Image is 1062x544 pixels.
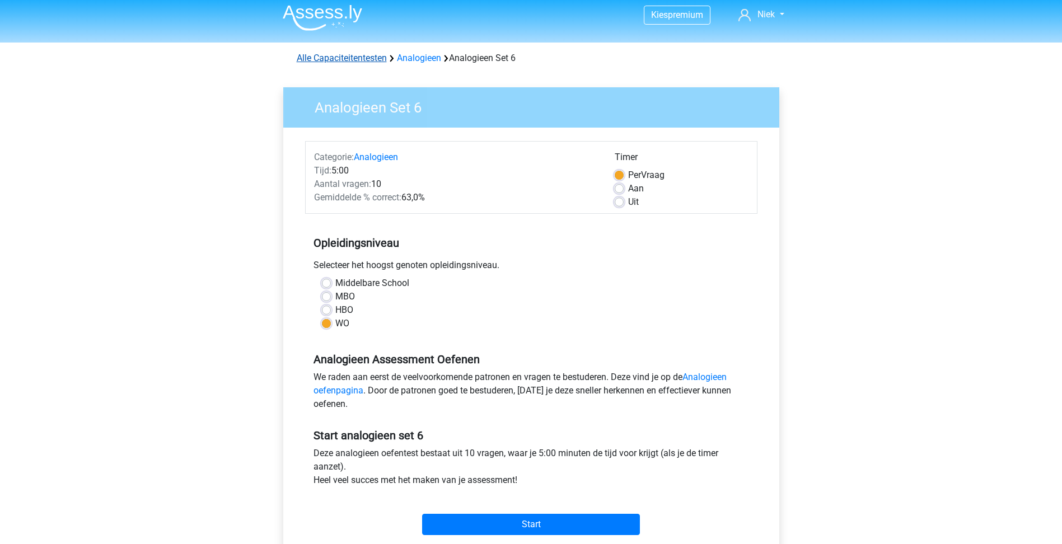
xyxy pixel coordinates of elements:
span: Kies [651,10,668,20]
img: Assessly [283,4,362,31]
div: Selecteer het hoogst genoten opleidingsniveau. [305,259,757,276]
span: Niek [757,9,775,20]
label: Aan [628,182,644,195]
label: HBO [335,303,353,317]
label: Middelbare School [335,276,409,290]
label: Uit [628,195,639,209]
div: 5:00 [306,164,606,177]
span: Tijd: [314,165,331,176]
span: Aantal vragen: [314,179,371,189]
a: Analogieen [354,152,398,162]
a: Niek [734,8,788,21]
a: Kiespremium [644,7,710,22]
label: WO [335,317,349,330]
label: MBO [335,290,355,303]
div: Deze analogieen oefentest bestaat uit 10 vragen, waar je 5:00 minuten de tijd voor krijgt (als je... [305,447,757,491]
div: 10 [306,177,606,191]
span: Gemiddelde % correct: [314,192,401,203]
a: Alle Capaciteitentesten [297,53,387,63]
span: premium [668,10,703,20]
input: Start [422,514,640,535]
span: Per [628,170,641,180]
h3: Analogieen Set 6 [301,95,771,116]
div: Timer [615,151,748,168]
div: Analogieen Set 6 [292,51,770,65]
div: 63,0% [306,191,606,204]
a: Analogieen [397,53,441,63]
span: Categorie: [314,152,354,162]
h5: Opleidingsniveau [314,232,749,254]
h5: Start analogieen set 6 [314,429,749,442]
h5: Analogieen Assessment Oefenen [314,353,749,366]
div: We raden aan eerst de veelvoorkomende patronen en vragen te bestuderen. Deze vind je op de . Door... [305,371,757,415]
label: Vraag [628,168,665,182]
